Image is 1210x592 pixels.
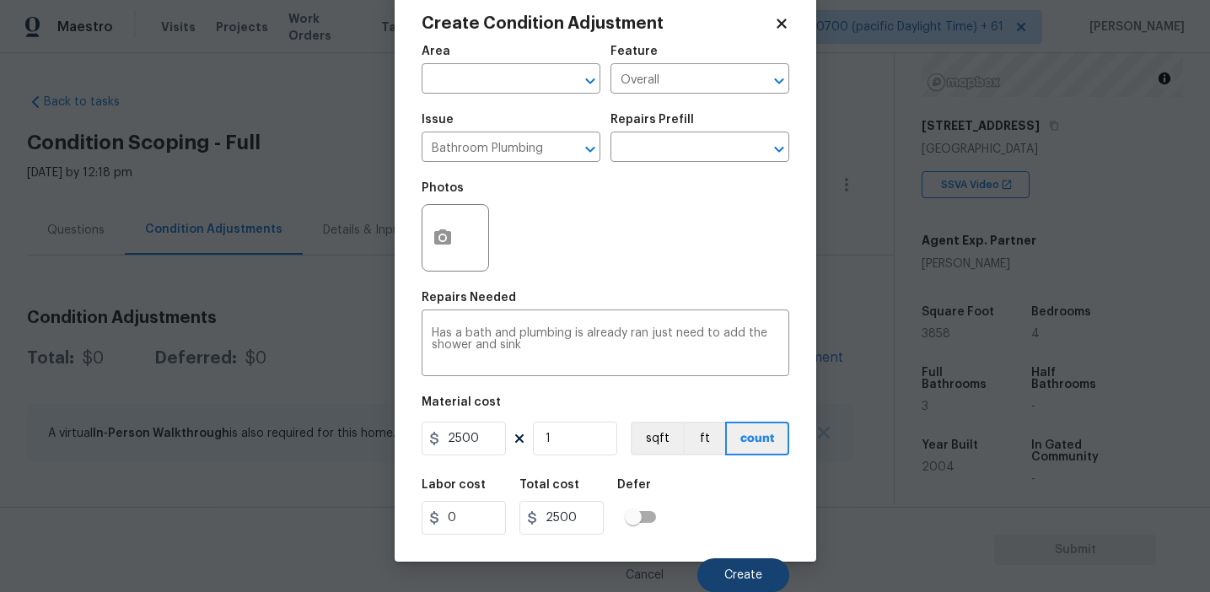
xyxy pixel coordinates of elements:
[422,396,501,408] h5: Material cost
[617,479,651,491] h5: Defer
[422,182,464,194] h5: Photos
[610,46,658,57] h5: Feature
[422,15,774,32] h2: Create Condition Adjustment
[578,69,602,93] button: Open
[422,46,450,57] h5: Area
[422,114,454,126] h5: Issue
[767,137,791,161] button: Open
[578,137,602,161] button: Open
[432,327,779,363] textarea: Has a bath and plumbing is already ran just need to add the shower and sink
[422,292,516,304] h5: Repairs Needed
[767,69,791,93] button: Open
[610,114,694,126] h5: Repairs Prefill
[599,558,691,592] button: Cancel
[697,558,789,592] button: Create
[683,422,725,455] button: ft
[519,479,579,491] h5: Total cost
[631,422,683,455] button: sqft
[724,569,762,582] span: Create
[422,479,486,491] h5: Labor cost
[626,569,664,582] span: Cancel
[725,422,789,455] button: count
